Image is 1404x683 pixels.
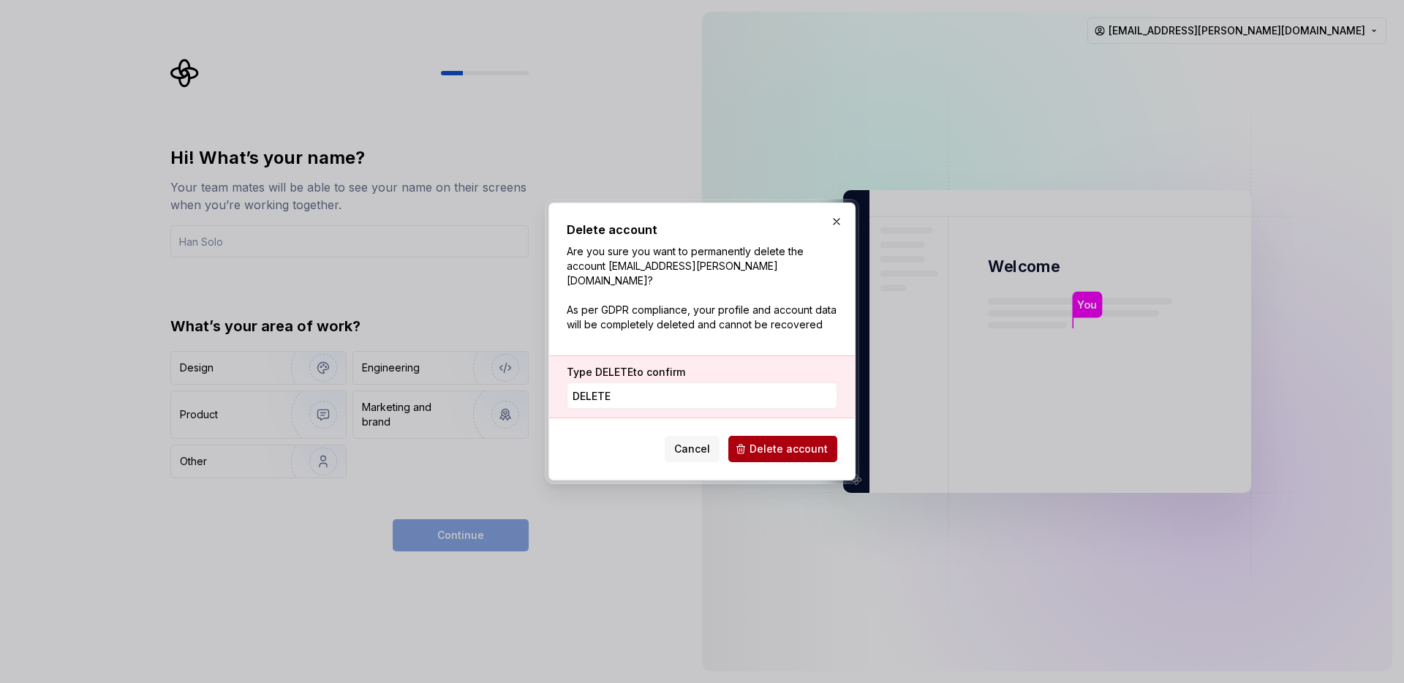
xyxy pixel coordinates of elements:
span: Cancel [674,442,710,456]
span: DELETE [595,366,633,378]
button: Cancel [665,436,720,462]
button: Delete account [728,436,837,462]
input: DELETE [567,382,837,409]
p: Are you sure you want to permanently delete the account [EMAIL_ADDRESS][PERSON_NAME][DOMAIN_NAME]... [567,244,837,332]
h2: Delete account [567,221,837,238]
span: Delete account [750,442,828,456]
label: Type to confirm [567,365,685,380]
